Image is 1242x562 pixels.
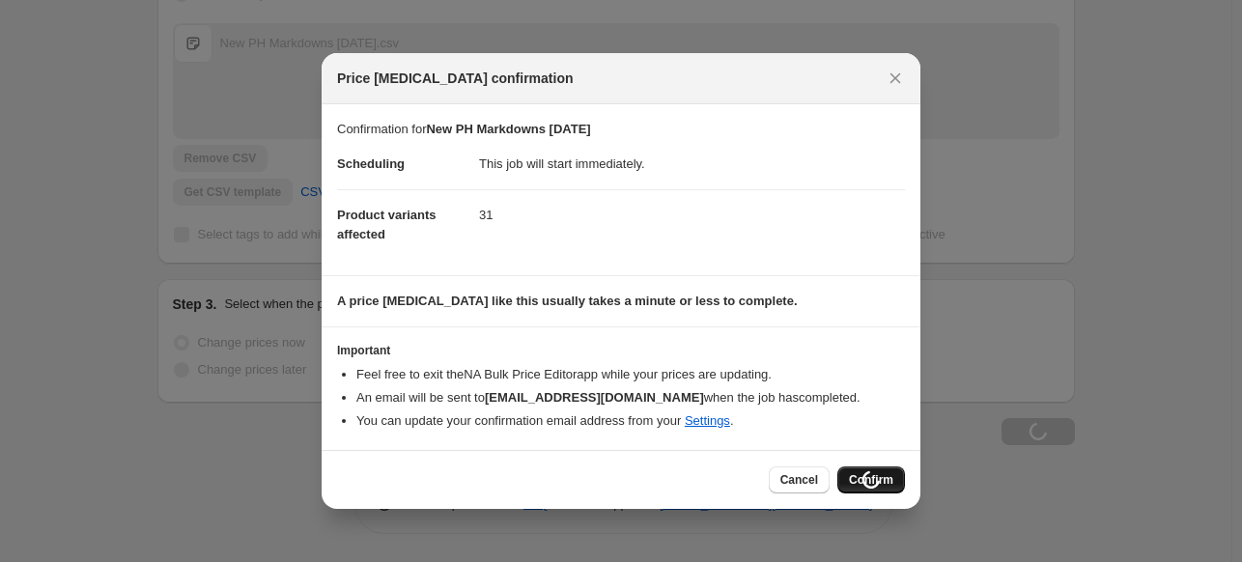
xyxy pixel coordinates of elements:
span: Cancel [780,472,818,488]
span: Scheduling [337,156,405,171]
span: Price [MEDICAL_DATA] confirmation [337,69,574,88]
li: Feel free to exit the NA Bulk Price Editor app while your prices are updating. [356,365,905,384]
b: New PH Markdowns [DATE] [426,122,590,136]
li: You can update your confirmation email address from your . [356,411,905,431]
button: Close [882,65,909,92]
b: [EMAIL_ADDRESS][DOMAIN_NAME] [485,390,704,405]
button: Cancel [769,466,830,493]
dd: 31 [479,189,905,240]
a: Settings [685,413,730,428]
li: An email will be sent to when the job has completed . [356,388,905,407]
h3: Important [337,343,905,358]
b: A price [MEDICAL_DATA] like this usually takes a minute or less to complete. [337,294,798,308]
p: Confirmation for [337,120,905,139]
span: Product variants affected [337,208,437,241]
dd: This job will start immediately. [479,139,905,189]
